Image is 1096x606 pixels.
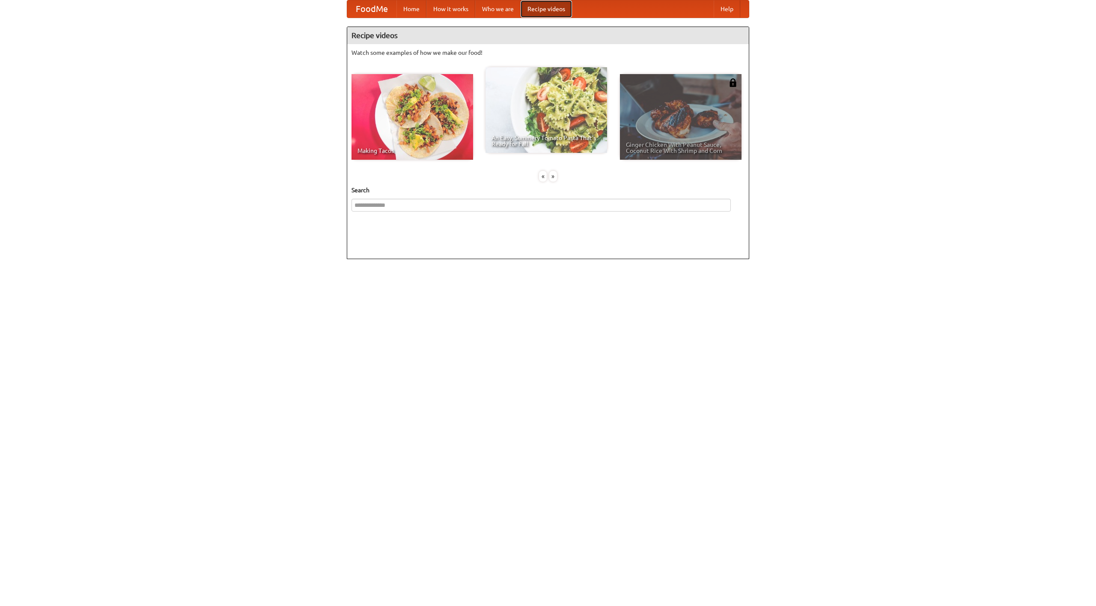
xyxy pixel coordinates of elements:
a: How it works [426,0,475,18]
a: Help [714,0,740,18]
div: « [539,171,547,182]
a: Who we are [475,0,521,18]
h4: Recipe videos [347,27,749,44]
a: Home [396,0,426,18]
span: An Easy, Summery Tomato Pasta That's Ready for Fall [491,135,601,147]
p: Watch some examples of how we make our food! [351,48,745,57]
a: Recipe videos [521,0,572,18]
span: Making Tacos [357,148,467,154]
a: Making Tacos [351,74,473,160]
img: 483408.png [729,78,737,87]
a: An Easy, Summery Tomato Pasta That's Ready for Fall [485,67,607,153]
h5: Search [351,186,745,194]
div: » [549,171,557,182]
a: FoodMe [347,0,396,18]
